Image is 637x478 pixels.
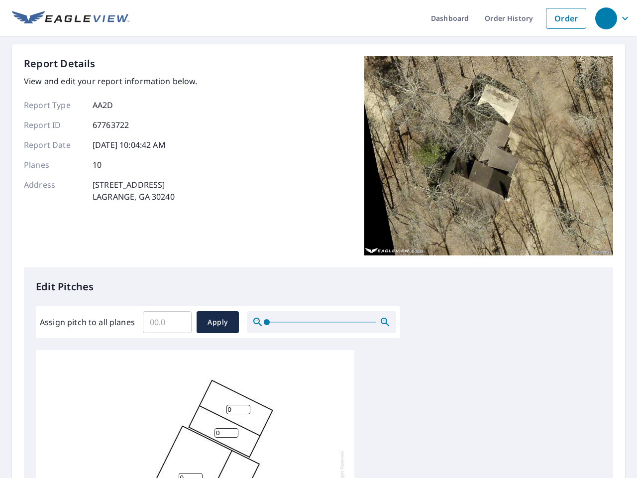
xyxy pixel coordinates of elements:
[364,56,613,255] img: Top image
[12,11,129,26] img: EV Logo
[24,159,84,171] p: Planes
[93,179,175,203] p: [STREET_ADDRESS] LAGRANGE, GA 30240
[143,308,192,336] input: 00.0
[93,99,113,111] p: AA2D
[36,279,601,294] p: Edit Pitches
[93,139,166,151] p: [DATE] 10:04:42 AM
[205,316,231,329] span: Apply
[546,8,586,29] a: Order
[40,316,135,328] label: Assign pitch to all planes
[24,75,198,87] p: View and edit your report information below.
[24,139,84,151] p: Report Date
[24,56,96,71] p: Report Details
[93,159,102,171] p: 10
[24,119,84,131] p: Report ID
[197,311,239,333] button: Apply
[24,99,84,111] p: Report Type
[93,119,129,131] p: 67763722
[24,179,84,203] p: Address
